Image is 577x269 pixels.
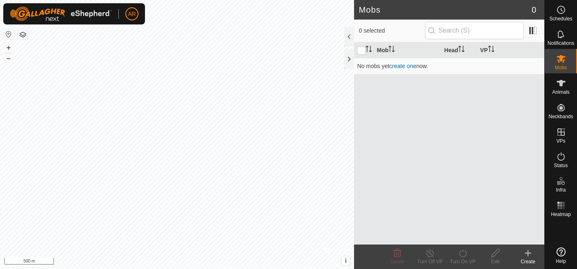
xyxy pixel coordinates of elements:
td: No mobs yet now. [354,58,544,74]
button: Map Layers [18,30,28,40]
span: 0 selected [359,26,425,35]
p-sorticon: Activate to sort [388,47,395,53]
span: AR [128,10,136,18]
a: Contact Us [185,258,209,266]
button: – [4,53,13,63]
img: Gallagher Logo [10,7,112,21]
span: Mobs [555,65,567,70]
a: create one [389,63,416,69]
p-sorticon: Activate to sort [365,47,372,53]
p-sorticon: Activate to sort [458,47,465,53]
span: Schedules [549,16,572,21]
a: Privacy Policy [145,258,175,266]
th: VP [477,42,544,58]
th: Head [441,42,477,58]
a: Help [545,244,577,267]
button: i [341,256,350,265]
span: Heatmap [551,212,571,217]
span: Infra [556,187,566,192]
h2: Mobs [359,5,532,15]
span: 0 [532,4,536,16]
div: Turn Off VP [414,258,446,265]
button: + [4,43,13,53]
div: Edit [479,258,512,265]
button: Reset Map [4,29,13,39]
th: Mob [374,42,441,58]
span: i [345,257,346,264]
input: Search (S) [425,22,524,39]
span: Help [556,259,566,264]
span: Delete [390,259,405,265]
span: VPs [556,139,565,143]
span: Notifications [548,41,574,46]
div: Turn On VP [446,258,479,265]
div: Create [512,258,544,265]
span: Status [554,163,568,168]
span: Animals [552,90,570,95]
p-sorticon: Activate to sort [488,47,495,53]
span: Neckbands [548,114,573,119]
